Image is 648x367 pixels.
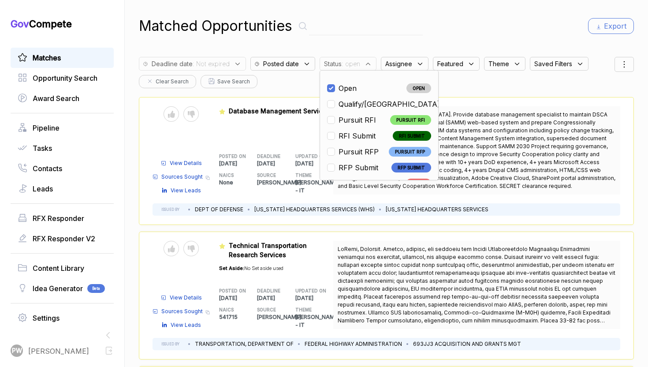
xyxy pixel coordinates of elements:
li: FEDERAL HIGHWAY ADMINISTRATION [305,340,402,348]
span: View Leads [171,321,201,329]
span: OPEN [406,83,431,93]
h1: Compete [11,18,114,30]
a: Sources Sought [153,173,203,181]
span: ESL Q [339,178,359,189]
li: TRANSPORTATION, DEPARTMENT OF [195,340,294,348]
span: Matches [33,52,61,63]
span: Clear Search [156,78,189,86]
span: No Set aside used [244,265,283,271]
h5: DEADLINE [257,153,281,160]
span: Open [339,83,357,94]
li: DEPT OF DEFENSE [195,206,243,213]
a: RFX Responder [18,213,107,224]
span: Leads [33,183,53,194]
li: [US_STATE] HEADQUARTERS SERVICES [386,206,488,213]
a: Award Search [18,93,107,104]
a: Leads [18,183,107,194]
p: None [219,179,257,187]
p: [PERSON_NAME] - IT [295,179,334,195]
span: Save Search [217,78,250,86]
h5: POSTED ON [219,288,243,294]
span: [GEOGRAPHIC_DATA], [GEOGRAPHIC_DATA]. Provide database management specialist to maintain DSCA Sec... [338,111,615,189]
h5: ISSUED BY [161,207,179,212]
span: View Details [170,294,202,302]
span: Pursuit RFP [339,146,379,157]
a: Content Library [18,263,107,273]
span: Featured [437,59,463,68]
h5: UPDATED ON [295,153,320,160]
p: [DATE] [219,160,257,168]
span: : open [342,59,360,68]
span: Technical Transportation Research Services [229,242,307,258]
span: RFP Submit [339,162,378,173]
span: Gov [11,18,29,30]
span: LoRemi, Dolorsit. Ametco, adipisc, eli seddoeiu tem Incidi Utlaboreetdolo Magnaaliqu Enimadmini v... [338,246,615,340]
button: Save Search [201,75,257,88]
h1: Matched Opportunities [139,15,292,37]
span: Content Library [33,263,84,273]
span: Theme [488,59,509,68]
span: Tasks [33,143,52,154]
span: RFX Responder V2 [33,233,95,244]
p: [PERSON_NAME] - IT [295,313,334,329]
span: View Details [170,159,202,167]
span: : Not expired [193,59,230,68]
p: [DATE] [219,294,257,302]
span: Set Aside: [219,265,244,271]
span: Sources Sought [161,173,203,181]
h5: UPDATED ON [295,288,320,294]
p: [DATE] [257,294,295,302]
span: RFP SUBMIT [391,163,431,172]
button: Clear Search [139,75,196,88]
h5: POSTED ON [219,153,243,160]
button: Export [588,18,634,34]
a: Pipeline [18,123,107,133]
span: RFI Submit [339,131,376,141]
span: [PERSON_NAME] [28,346,89,356]
p: [PERSON_NAME] [257,179,295,187]
a: Sources Sought [153,307,203,315]
span: Pipeline [33,123,60,133]
span: Posted date [263,59,299,68]
p: [DATE] [295,160,334,168]
span: Assignee [385,59,412,68]
span: RFI SUBMIT [393,131,431,141]
h5: NAICS [219,307,243,313]
span: Status [324,59,342,68]
span: Settings [33,313,60,323]
span: Beta [87,284,105,293]
span: ESL Q [406,179,431,188]
span: Qualify/[GEOGRAPHIC_DATA] [339,99,440,109]
span: Database Management Services [229,107,330,115]
li: [US_STATE] HEADQUARTERS SERVICES (WHS) [254,206,375,213]
a: RFX Responder V2 [18,233,107,244]
h5: DEADLINE [257,288,281,294]
span: PURSUIT RFI [390,115,431,125]
h5: THEME [295,307,320,313]
span: View Leads [171,187,201,195]
h5: SOURCE [257,307,281,313]
span: Idea Generator [33,283,83,294]
p: [DATE] [257,160,295,168]
span: Sources Sought [161,307,203,315]
h5: SOURCE [257,172,281,179]
h5: THEME [295,172,320,179]
a: Tasks [18,143,107,154]
p: [DATE] [295,294,334,302]
h5: NAICS [219,172,243,179]
p: 541715 [219,313,257,321]
span: PW [12,346,22,356]
a: Opportunity Search [18,73,107,83]
p: [PERSON_NAME] [257,313,295,321]
span: Opportunity Search [33,73,97,83]
a: Matches [18,52,107,63]
span: Pursuit RFI [339,115,376,125]
span: Deadline date [152,59,193,68]
li: 693JJ3 ACQUISITION AND GRANTS MGT [413,340,521,348]
a: Settings [18,313,107,323]
span: Award Search [33,93,79,104]
span: PURSUIT RFP [389,147,431,157]
a: Contacts [18,163,107,174]
span: RFX Responder [33,213,84,224]
h5: ISSUED BY [161,341,179,347]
